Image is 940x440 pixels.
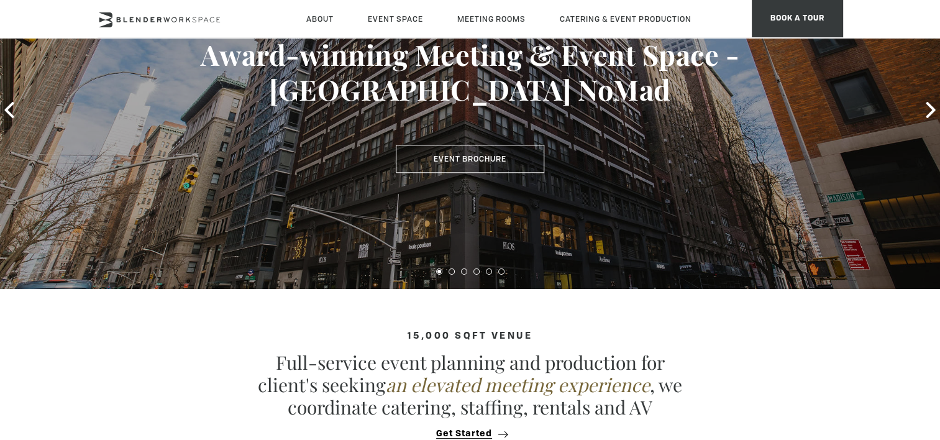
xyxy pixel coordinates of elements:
[98,331,843,342] h4: 15,000 sqft venue
[432,428,508,439] button: Get Started
[396,145,544,173] a: Event Brochure
[253,351,688,418] p: Full-service event planning and production for client's seeking , we coordinate catering, staffin...
[662,20,940,440] iframe: Chat Widget
[47,37,893,107] h3: Award-winning Meeting & Event Space - [GEOGRAPHIC_DATA] NoMad
[386,372,650,397] em: an elevated meeting experience
[436,429,492,439] span: Get Started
